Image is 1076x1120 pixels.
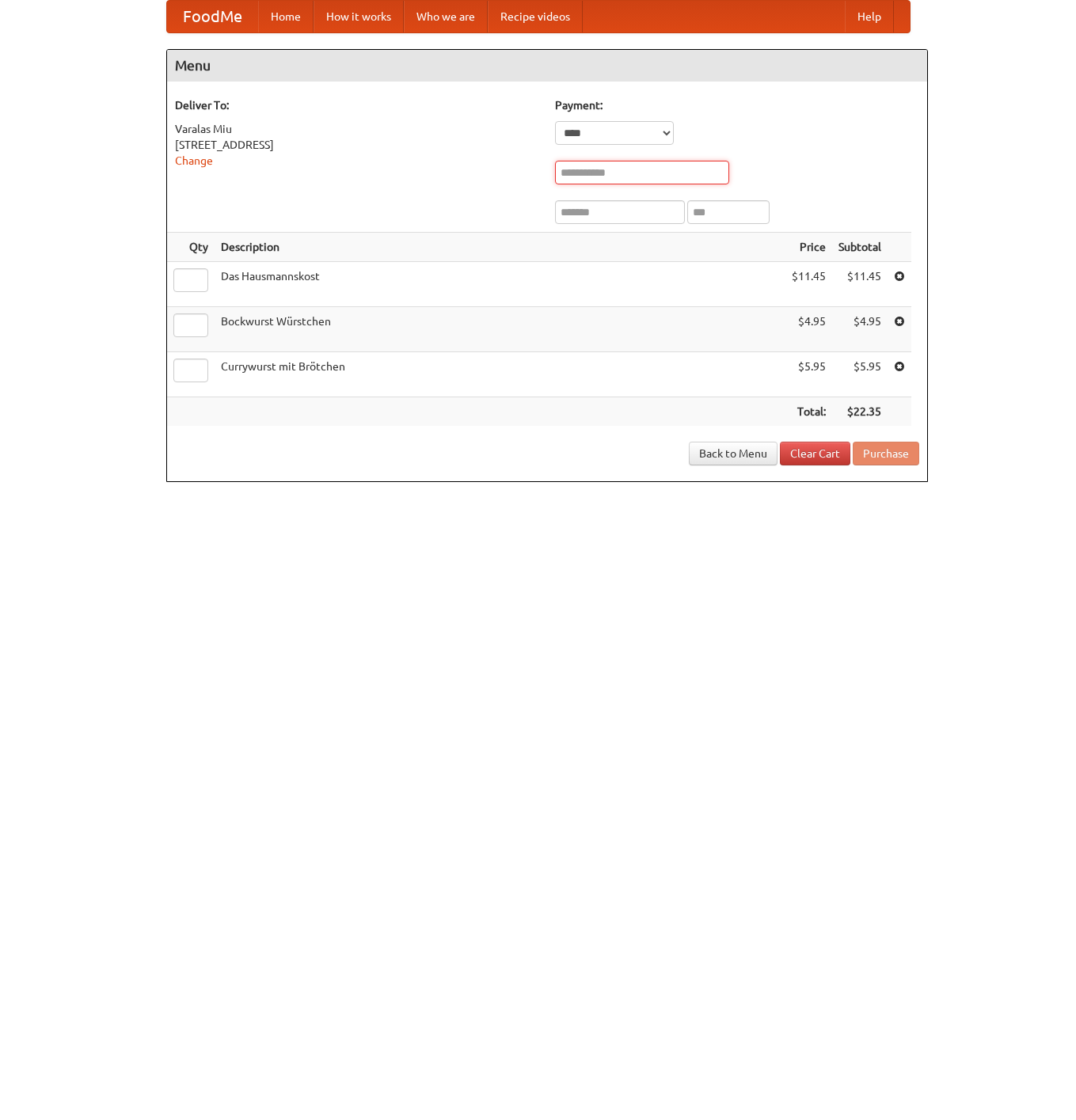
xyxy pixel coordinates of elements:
[404,1,488,32] a: Who we are
[215,352,785,397] td: Currywurst mit Brötchen
[215,262,785,307] td: Das Hausmannskost
[215,233,785,262] th: Description
[853,442,919,465] button: Purchase
[832,307,888,352] td: $4.95
[832,397,888,427] th: $22.35
[167,233,215,262] th: Qty
[314,1,404,32] a: How it works
[167,1,258,32] a: FoodMe
[488,1,583,32] a: Recipe videos
[175,154,213,167] a: Change
[832,262,888,307] td: $11.45
[845,1,894,32] a: Help
[215,307,785,352] td: Bockwurst Würstchen
[785,233,832,262] th: Price
[258,1,314,32] a: Home
[832,233,888,262] th: Subtotal
[175,121,539,137] div: Varalas Miu
[785,262,832,307] td: $11.45
[167,50,927,82] h4: Menu
[555,97,919,113] h5: Payment:
[175,97,539,113] h5: Deliver To:
[785,307,832,352] td: $4.95
[780,442,850,465] a: Clear Cart
[832,352,888,397] td: $5.95
[785,352,832,397] td: $5.95
[175,137,539,153] div: [STREET_ADDRESS]
[785,397,832,427] th: Total:
[689,442,778,465] a: Back to Menu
